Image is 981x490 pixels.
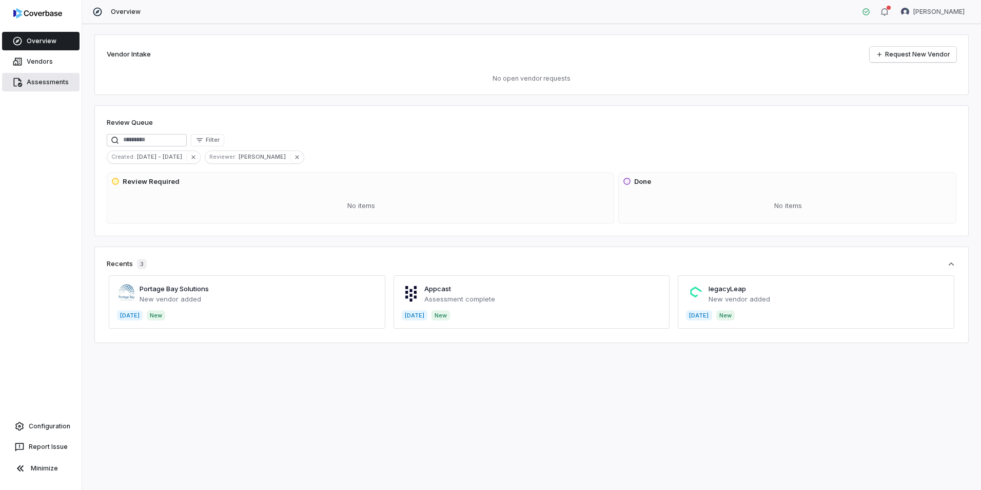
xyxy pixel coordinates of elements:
[107,259,147,269] div: Recents
[205,152,239,161] span: Reviewer :
[623,193,954,219] div: No items
[634,177,651,187] h3: Done
[137,152,186,161] span: [DATE] - [DATE]
[709,285,746,293] a: legacyLeap
[2,52,80,71] a: Vendors
[13,8,62,18] img: logo-D7KZi-bG.svg
[913,8,965,16] span: [PERSON_NAME]
[107,259,956,269] button: Recents3
[107,49,151,60] h2: Vendor Intake
[870,47,956,62] a: Request New Vendor
[2,73,80,91] a: Assessments
[111,193,612,219] div: No items
[239,152,290,161] span: [PERSON_NAME]
[27,37,56,45] span: Overview
[4,438,77,456] button: Report Issue
[137,259,147,269] span: 3
[206,136,220,144] span: Filter
[107,118,153,128] h1: Review Queue
[27,78,69,86] span: Assessments
[901,8,909,16] img: Luke Taylor avatar
[107,74,956,83] p: No open vendor requests
[123,177,180,187] h3: Review Required
[4,417,77,436] a: Configuration
[107,152,137,161] span: Created :
[29,422,70,430] span: Configuration
[895,4,971,20] button: Luke Taylor avatar[PERSON_NAME]
[27,58,53,66] span: Vendors
[29,443,68,451] span: Report Issue
[2,32,80,50] a: Overview
[111,8,141,16] span: Overview
[424,285,451,293] a: Appcast
[4,458,77,479] button: Minimize
[191,134,224,146] button: Filter
[31,464,58,473] span: Minimize
[140,285,209,293] a: Portage Bay Solutions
